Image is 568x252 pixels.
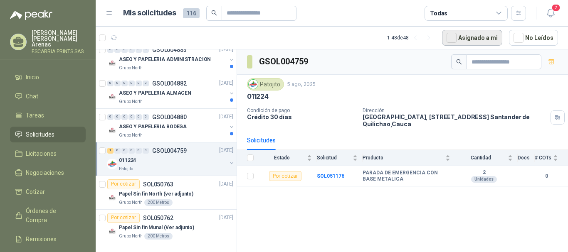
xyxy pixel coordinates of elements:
img: Logo peakr [10,10,52,20]
p: 011224 [247,92,269,101]
div: 0 [114,148,121,154]
div: 0 [143,114,149,120]
span: Chat [26,92,38,101]
span: Solicitud [317,155,351,161]
p: Crédito 30 días [247,113,356,120]
a: 1 0 0 0 0 0 GSOL004759[DATE] Company Logo011224Patojito [107,146,235,172]
p: Condición de pago [247,108,356,113]
div: 0 [121,47,128,53]
p: [DATE] [219,79,233,87]
div: 1 - 48 de 48 [387,31,435,44]
span: Órdenes de Compra [26,206,78,225]
div: 0 [136,81,142,86]
a: Cotizar [10,184,86,200]
div: 0 [128,114,135,120]
p: [PERSON_NAME] [PERSON_NAME] Arenas [32,30,86,47]
a: Chat [10,88,86,104]
button: No Leídos [509,30,558,46]
span: Producto [363,155,444,161]
p: SOL050763 [143,181,173,187]
p: [DATE] [219,46,233,54]
span: Cotizar [26,187,45,196]
p: GSOL004880 [152,114,187,120]
a: Por cotizarSOL050763[DATE] Company LogoPapel Sin fin North (ver adjunto)Grupo North200 Metros [96,176,237,210]
span: Tareas [26,111,44,120]
p: ESCARRIA PRINTS SAS [32,49,86,54]
p: [DATE] [219,214,233,222]
p: [DATE] [219,180,233,188]
span: Licitaciones [26,149,57,158]
span: 2 [551,4,561,12]
b: 2 [455,169,513,176]
p: Patojito [119,166,133,172]
a: Licitaciones [10,146,86,161]
div: 0 [143,81,149,86]
p: SOL050762 [143,215,173,221]
th: Solicitud [317,150,363,166]
div: 0 [128,81,135,86]
p: Dirección [363,108,547,113]
p: ASEO Y PAPELERIA ALMACEN [119,89,191,97]
img: Company Logo [107,125,117,135]
a: Por cotizarSOL050762[DATE] Company LogoPapel Sin fin Munal (Ver adjunto)Grupo North200 Metros [96,210,237,243]
span: search [211,10,217,16]
div: 0 [128,47,135,53]
p: Grupo North [119,98,143,105]
div: 200 Metros [144,199,173,206]
img: Company Logo [107,193,117,203]
span: Cantidad [455,155,506,161]
div: Por cotizar [107,213,140,223]
div: 0 [121,81,128,86]
span: Inicio [26,73,39,82]
img: Company Logo [107,92,117,102]
p: [GEOGRAPHIC_DATA], [STREET_ADDRESS] Santander de Quilichao , Cauca [363,113,547,127]
a: SOL051176 [317,173,344,179]
p: Grupo North [119,233,143,240]
div: Por cotizar [107,179,140,189]
p: Grupo North [119,65,143,71]
a: Órdenes de Compra [10,203,86,228]
p: Papel Sin fin Munal (Ver adjunto) [119,224,194,232]
div: Solicitudes [247,136,276,145]
a: Negociaciones [10,165,86,181]
p: 011224 [119,157,136,164]
span: Remisiones [26,235,57,244]
b: 0 [535,172,558,180]
th: Producto [363,150,455,166]
div: 0 [128,148,135,154]
h1: Mis solicitudes [123,7,176,19]
span: Estado [259,155,305,161]
a: Remisiones [10,231,86,247]
div: 0 [136,114,142,120]
div: 0 [114,81,121,86]
div: 0 [107,47,114,53]
div: 0 [136,148,142,154]
p: GSOL004882 [152,81,187,86]
p: GSOL004759 [152,148,187,154]
h3: GSOL004759 [259,55,309,68]
div: 0 [136,47,142,53]
div: 0 [114,47,121,53]
span: Solicitudes [26,130,54,139]
div: Todas [430,9,447,18]
span: 116 [183,8,200,18]
th: Estado [259,150,317,166]
a: 0 0 0 0 0 0 GSOL004883[DATE] Company LogoASEO Y PAPELERIA ADMINISTRACIONGrupo North [107,45,235,71]
div: 0 [121,114,128,120]
p: Papel Sin fin North (ver adjunto) [119,190,193,198]
p: ASEO Y PAPELERIA BODEGA [119,123,187,131]
div: Unidades [471,176,497,183]
p: [DATE] [219,147,233,154]
p: 5 ago, 2025 [287,81,316,88]
p: ASEO Y PAPELERIA ADMINISTRACION [119,56,211,64]
div: 0 [107,81,114,86]
div: Patojito [247,78,284,91]
a: 0 0 0 0 0 0 GSOL004882[DATE] Company LogoASEO Y PAPELERIA ALMACENGrupo North [107,78,235,105]
button: Asignado a mi [442,30,502,46]
a: Inicio [10,69,86,85]
p: GSOL004883 [152,47,187,53]
a: Tareas [10,108,86,123]
a: 0 0 0 0 0 0 GSOL004880[DATE] Company LogoASEO Y PAPELERIA BODEGAGrupo North [107,112,235,139]
div: 0 [143,148,149,154]
span: search [456,59,462,65]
